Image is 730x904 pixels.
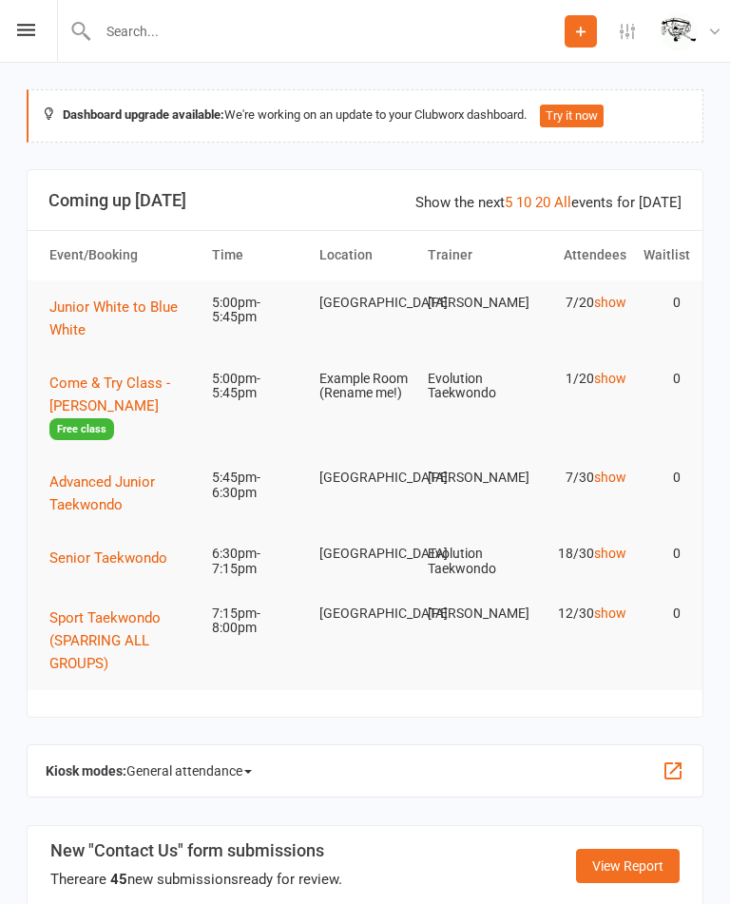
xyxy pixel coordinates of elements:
strong: 45 [110,871,127,888]
td: 0 [635,356,689,401]
strong: Dashboard upgrade available: [63,107,224,122]
span: Sport Taekwondo (SPARRING ALL GROUPS) [49,609,161,672]
a: show [594,606,626,621]
span: Come & Try Class - [PERSON_NAME] [49,375,170,414]
th: Trainer [419,231,528,279]
td: 7:15pm-8:00pm [203,591,312,651]
td: [GEOGRAPHIC_DATA] [311,455,419,500]
a: View Report [576,849,680,883]
a: show [594,546,626,561]
button: Try it now [540,105,604,127]
td: 0 [635,455,689,500]
a: show [594,295,626,310]
span: Free class [49,418,114,440]
div: We're working on an update to your Clubworx dashboard. [27,89,703,143]
td: 1/20 [527,356,635,401]
th: Attendees [527,231,635,279]
td: 5:00pm-5:45pm [203,356,312,416]
a: All [554,194,571,211]
td: 12/30 [527,591,635,636]
a: 20 [535,194,550,211]
input: Search... [92,18,565,45]
td: Evolution Taekwondo [419,531,528,591]
button: Sport Taekwondo (SPARRING ALL GROUPS) [49,606,195,675]
button: Come & Try Class - [PERSON_NAME]Free class [49,372,195,441]
span: Advanced Junior Taekwondo [49,473,155,513]
div: There are new submissions ready for review. [50,868,342,891]
th: Event/Booking [41,231,203,279]
span: Junior White to Blue White [49,298,178,338]
h3: Coming up [DATE] [48,191,682,210]
td: 5:00pm-5:45pm [203,280,312,340]
td: 0 [635,280,689,325]
button: Senior Taekwondo [49,547,181,569]
strong: Kiosk modes: [46,763,126,779]
td: 7/20 [527,280,635,325]
span: Senior Taekwondo [49,549,167,567]
h3: New "Contact Us" form submissions [50,841,342,860]
td: 7/30 [527,455,635,500]
td: 0 [635,591,689,636]
td: 6:30pm-7:15pm [203,531,312,591]
button: Junior White to Blue White [49,296,195,341]
button: Advanced Junior Taekwondo [49,471,195,516]
th: Time [203,231,312,279]
div: Show the next events for [DATE] [415,191,682,214]
th: Location [311,231,419,279]
td: [PERSON_NAME] [419,455,528,500]
span: General attendance [126,756,252,786]
td: Example Room (Rename me!) [311,356,419,416]
td: [GEOGRAPHIC_DATA] [311,280,419,325]
a: 10 [516,194,531,211]
td: [GEOGRAPHIC_DATA] [311,531,419,576]
th: Waitlist [635,231,689,279]
td: [PERSON_NAME] [419,280,528,325]
td: 5:45pm-6:30pm [203,455,312,515]
td: [PERSON_NAME] [419,591,528,636]
img: thumb_image1604702925.png [660,12,698,50]
td: [GEOGRAPHIC_DATA] [311,591,419,636]
a: show [594,371,626,386]
a: show [594,470,626,485]
td: 18/30 [527,531,635,576]
a: 5 [505,194,512,211]
td: Evolution Taekwondo [419,356,528,416]
td: 0 [635,531,689,576]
